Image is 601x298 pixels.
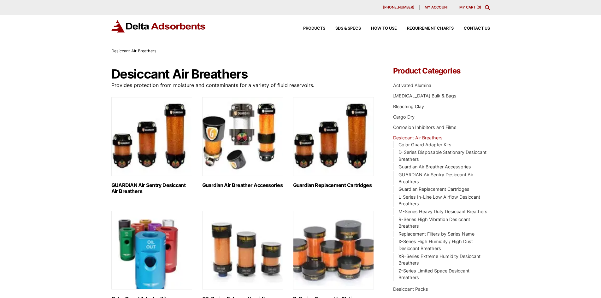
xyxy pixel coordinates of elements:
a: Corrosion Inhibitors and Films [393,125,457,130]
span: Requirement Charts [407,26,454,31]
a: How to Use [361,26,397,31]
a: Requirement Charts [397,26,454,31]
a: GUARDIAN Air Sentry Desiccant Air Breathers [398,172,473,184]
span: 0 [478,5,480,9]
a: X-Series High Humidity / High Dust Desiccant Breathers [398,239,473,251]
span: Contact Us [464,26,490,31]
h2: Guardian Air Breather Accessories [202,182,283,188]
div: Toggle Modal Content [485,5,490,10]
a: Z-Series Limited Space Desiccant Breathers [398,268,469,280]
a: Color Guard Adapter Kits [398,142,451,147]
a: Activated Alumina [393,83,431,88]
a: Visit product category GUARDIAN Air Sentry Desiccant Air Breathers [111,97,192,194]
span: [PHONE_NUMBER] [383,6,414,9]
a: My Cart (0) [459,5,481,9]
span: Products [303,26,325,31]
a: [MEDICAL_DATA] Bulk & Bags [393,93,457,98]
a: My account [420,5,454,10]
span: SDS & SPECS [335,26,361,31]
a: XR-Series Extreme Humidity Desiccant Breathers [398,254,480,266]
img: D-Series Disposable Stationary Desiccant Breathers [293,211,374,289]
a: SDS & SPECS [325,26,361,31]
img: Guardian Air Breather Accessories [202,97,283,176]
p: Provides protection from moisture and contaminants for a variety of fluid reservoirs. [111,81,374,90]
h1: Desiccant Air Breathers [111,67,374,81]
img: Guardian Replacement Cartridges [293,97,374,176]
h2: Guardian Replacement Cartridges [293,182,374,188]
a: Guardian Air Breather Accessories [398,164,471,169]
a: Contact Us [454,26,490,31]
a: Cargo Dry [393,114,415,120]
img: XR-Series Extreme Humidity Desiccant Breathers [202,211,283,289]
img: Color Guard Adapter Kits [111,211,192,289]
a: Products [293,26,325,31]
a: Visit product category Guardian Air Breather Accessories [202,97,283,188]
a: D-Series Disposable Stationary Desiccant Breathers [398,149,486,162]
span: Desiccant Air Breathers [111,49,156,53]
a: R-Series High Vibration Desiccant Breathers [398,217,470,229]
img: GUARDIAN Air Sentry Desiccant Air Breathers [111,97,192,176]
h4: Product Categories [393,67,490,75]
img: Delta Adsorbents [111,20,206,32]
span: How to Use [371,26,397,31]
h2: GUARDIAN Air Sentry Desiccant Air Breathers [111,182,192,194]
a: Visit product category Guardian Replacement Cartridges [293,97,374,188]
a: Replacement Filters by Series Name [398,231,474,237]
a: M-Series Heavy Duty Desiccant Breathers [398,209,487,214]
a: [PHONE_NUMBER] [378,5,420,10]
a: Desiccant Air Breathers [393,135,443,140]
a: Guardian Replacement Cartridges [398,186,469,192]
a: Desiccant Packs [393,286,428,292]
a: L-Series In-Line Low Airflow Desiccant Breathers [398,194,480,207]
a: Bleaching Clay [393,104,424,109]
span: My account [425,6,449,9]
